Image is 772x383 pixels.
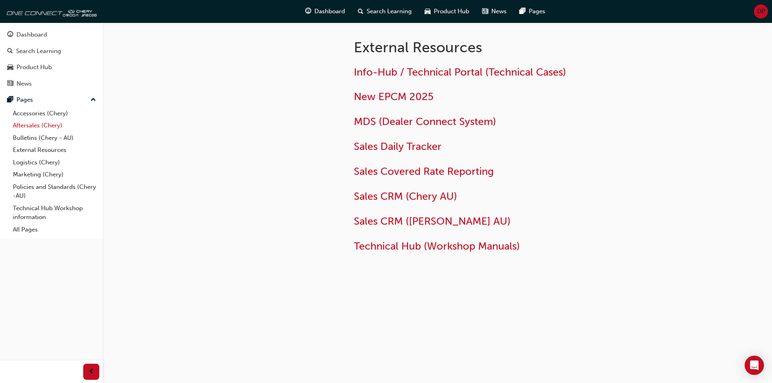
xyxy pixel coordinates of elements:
[519,6,526,16] span: pages-icon
[3,92,99,107] button: Pages
[354,140,441,153] a: Sales Daily Tracker
[354,165,494,178] a: Sales Covered Rate Reporting
[354,240,520,252] a: Technical Hub (Workshop Manuals)
[16,30,47,39] div: Dashboard
[745,356,764,375] div: Open Intercom Messenger
[354,90,433,103] a: New EPCM 2025
[10,132,99,144] a: Bulletins (Chery - AU)
[434,7,469,16] span: Product Hub
[354,115,496,128] a: MDS (Dealer Connect System)
[4,3,96,19] img: oneconnect
[3,44,99,59] a: Search Learning
[529,7,545,16] span: Pages
[10,156,99,169] a: Logistics (Chery)
[482,6,488,16] span: news-icon
[3,26,99,92] button: DashboardSearch LearningProduct HubNews
[16,63,52,72] div: Product Hub
[354,66,566,78] a: Info-Hub / Technical Portal (Technical Cases)
[3,76,99,91] a: News
[10,144,99,156] a: External Resources
[3,27,99,42] a: Dashboard
[491,7,507,16] span: News
[7,31,13,39] span: guage-icon
[7,96,13,104] span: pages-icon
[367,7,412,16] span: Search Learning
[354,190,457,203] a: Sales CRM (Chery AU)
[305,6,311,16] span: guage-icon
[7,80,13,88] span: news-icon
[10,119,99,132] a: Aftersales (Chery)
[16,47,61,56] div: Search Learning
[351,3,418,20] a: search-iconSearch Learning
[418,3,476,20] a: car-iconProduct Hub
[757,7,765,16] span: DP
[10,168,99,181] a: Marketing (Chery)
[90,95,96,105] span: up-icon
[16,79,32,88] div: News
[513,3,552,20] a: pages-iconPages
[7,48,13,55] span: search-icon
[299,3,351,20] a: guage-iconDashboard
[358,6,363,16] span: search-icon
[425,6,431,16] span: car-icon
[3,60,99,75] a: Product Hub
[10,181,99,202] a: Policies and Standards (Chery -AU)
[10,202,99,223] a: Technical Hub Workshop information
[7,64,13,71] span: car-icon
[10,107,99,120] a: Accessories (Chery)
[16,95,33,104] div: Pages
[314,7,345,16] span: Dashboard
[10,223,99,236] a: All Pages
[354,215,511,227] a: Sales CRM ([PERSON_NAME] AU)
[476,3,513,20] a: news-iconNews
[88,367,94,377] span: prev-icon
[354,39,618,56] h1: External Resources
[754,4,768,18] button: DP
